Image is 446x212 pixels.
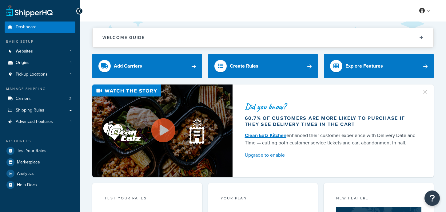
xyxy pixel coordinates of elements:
[345,62,383,70] div: Explore Features
[5,39,75,44] div: Basic Setup
[16,60,30,65] span: Origins
[5,57,75,69] a: Origins1
[16,96,31,101] span: Carriers
[114,62,142,70] div: Add Carriers
[5,57,75,69] li: Origins
[17,183,37,188] span: Help Docs
[16,108,44,113] span: Shipping Rules
[69,96,71,101] span: 2
[336,195,421,202] div: New Feature
[5,116,75,128] a: Advanced Features1
[5,93,75,104] li: Carriers
[16,25,37,30] span: Dashboard
[221,195,306,202] div: Your Plan
[70,60,71,65] span: 1
[245,115,419,128] div: 60.7% of customers are more likely to purchase if they see delivery times in the cart
[70,119,71,124] span: 1
[16,119,53,124] span: Advanced Features
[17,160,40,165] span: Marketplace
[245,102,419,111] div: Did you know?
[5,139,75,144] div: Resources
[92,54,202,78] a: Add Carriers
[5,46,75,57] li: Websites
[5,69,75,80] a: Pickup Locations1
[208,54,318,78] a: Create Rules
[5,86,75,92] div: Manage Shipping
[5,69,75,80] li: Pickup Locations
[17,171,34,176] span: Analytics
[5,105,75,116] a: Shipping Rules
[245,132,286,139] a: Clean Eatz Kitchen
[92,84,233,177] img: Video thumbnail
[424,190,440,206] button: Open Resource Center
[245,151,419,159] a: Upgrade to enable
[324,54,434,78] a: Explore Features
[16,72,48,77] span: Pickup Locations
[5,145,75,156] a: Test Your Rates
[70,72,71,77] span: 1
[16,49,33,54] span: Websites
[105,195,190,202] div: Test your rates
[230,62,258,70] div: Create Rules
[5,179,75,190] a: Help Docs
[17,148,46,154] span: Test Your Rates
[5,22,75,33] a: Dashboard
[5,116,75,128] li: Advanced Features
[245,132,419,147] div: enhanced their customer experience with Delivery Date and Time — cutting both customer service ti...
[5,46,75,57] a: Websites1
[5,168,75,179] a: Analytics
[5,157,75,168] a: Marketplace
[70,49,71,54] span: 1
[93,28,433,47] button: Welcome Guide
[5,93,75,104] a: Carriers2
[102,35,145,40] h2: Welcome Guide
